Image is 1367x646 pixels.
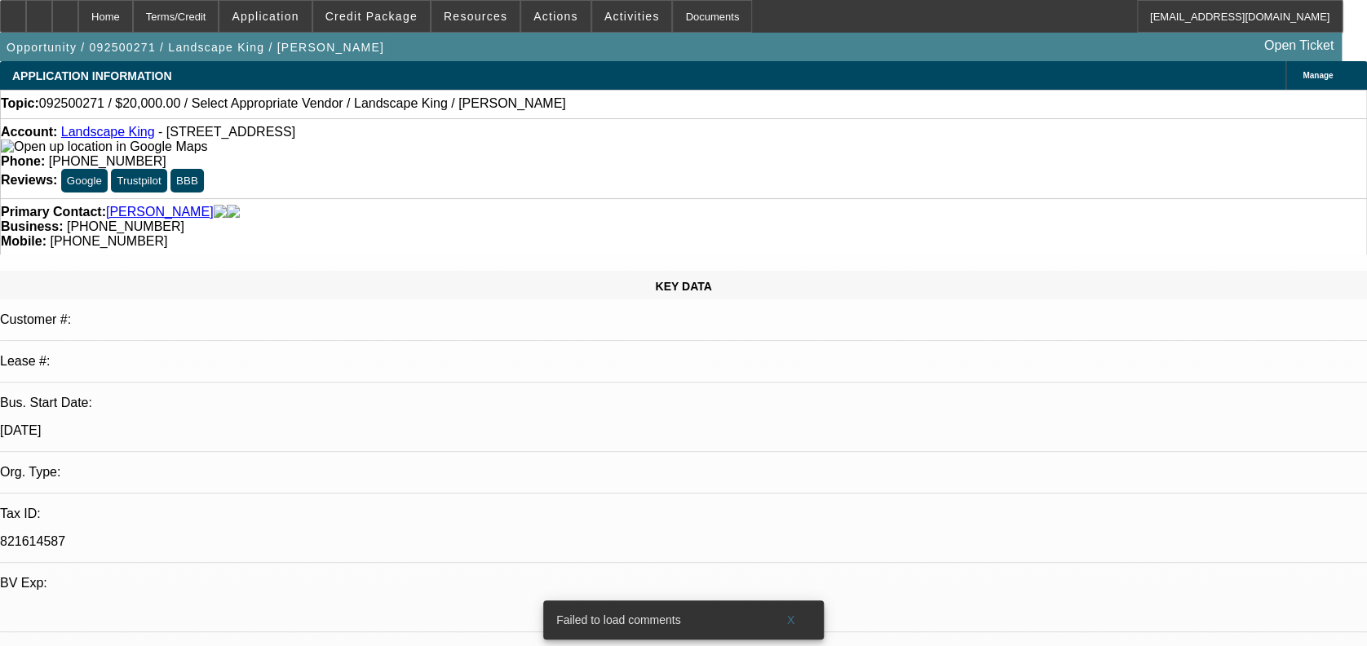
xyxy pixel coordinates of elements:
span: Opportunity / 092500271 / Landscape King / [PERSON_NAME] [7,41,384,54]
span: [PHONE_NUMBER] [67,219,184,233]
div: Failed to load comments [543,600,765,639]
strong: Reviews: [1,173,57,187]
strong: Primary Contact: [1,205,106,219]
strong: Business: [1,219,63,233]
button: X [765,605,817,635]
span: Credit Package [325,10,418,23]
a: Landscape King [61,125,155,139]
button: Actions [521,1,591,32]
span: Resources [444,10,507,23]
button: Activities [592,1,672,32]
img: linkedin-icon.png [227,205,240,219]
button: BBB [170,169,204,192]
span: KEY DATA [655,280,711,293]
span: - [STREET_ADDRESS] [158,125,295,139]
button: Google [61,169,108,192]
button: Credit Package [313,1,430,32]
img: Open up location in Google Maps [1,139,207,154]
a: View Google Maps [1,139,207,153]
a: [PERSON_NAME] [106,205,214,219]
strong: Mobile: [1,234,46,248]
strong: Topic: [1,96,39,111]
button: Trustpilot [111,169,166,192]
span: APPLICATION INFORMATION [12,69,171,82]
a: Open Ticket [1258,32,1340,60]
span: [PHONE_NUMBER] [50,234,167,248]
img: facebook-icon.png [214,205,227,219]
span: Actions [533,10,578,23]
span: X [787,613,796,626]
button: Application [219,1,311,32]
button: Resources [431,1,520,32]
span: Manage [1303,71,1333,80]
span: 092500271 / $20,000.00 / Select Appropriate Vendor / Landscape King / [PERSON_NAME] [39,96,566,111]
strong: Account: [1,125,57,139]
span: Application [232,10,299,23]
strong: Phone: [1,154,45,168]
span: Activities [604,10,660,23]
span: [PHONE_NUMBER] [49,154,166,168]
